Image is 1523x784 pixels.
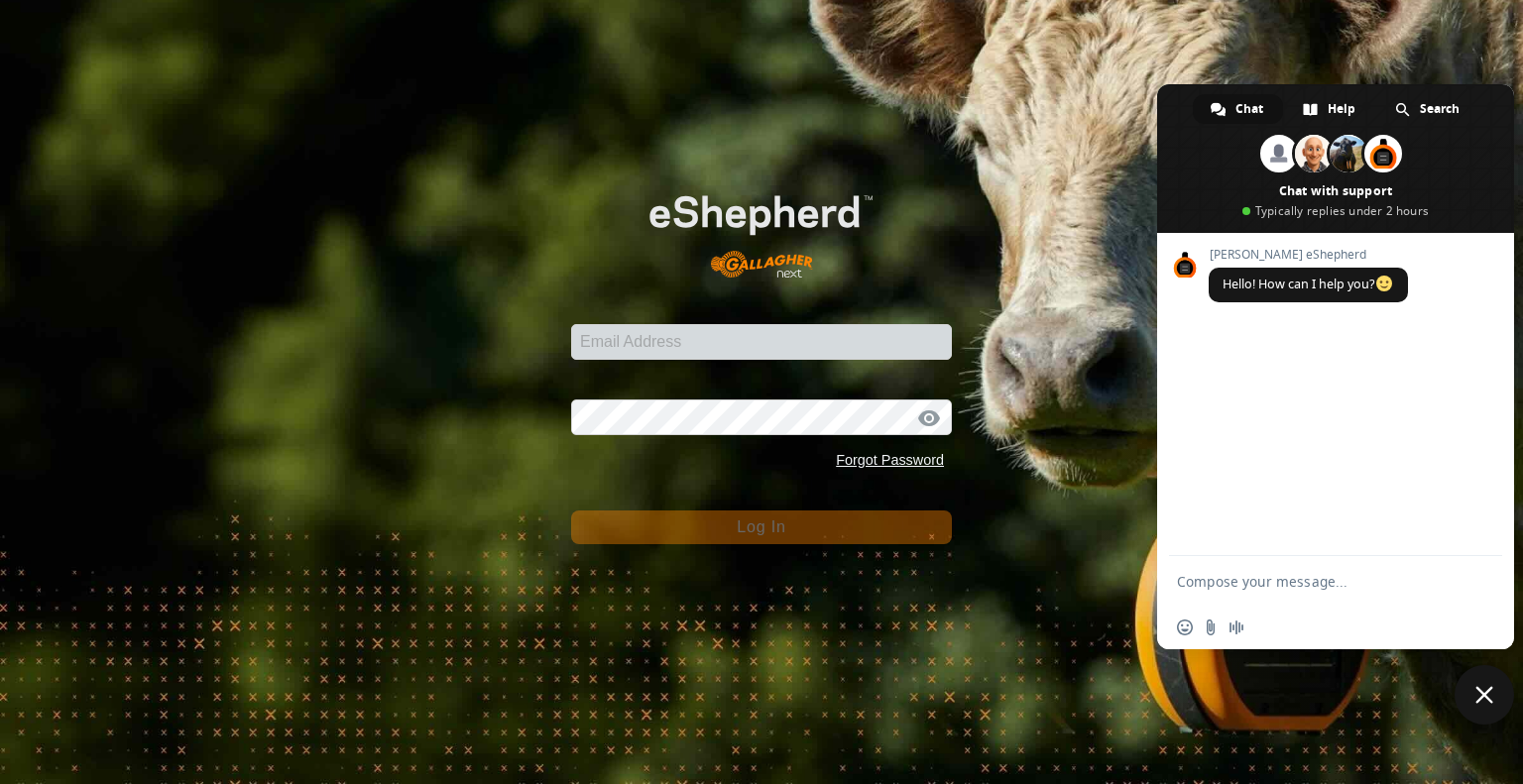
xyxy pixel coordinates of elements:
[571,324,952,360] input: Email Address
[609,164,913,293] img: E-shepherd Logo
[1455,665,1514,725] div: Close chat
[1229,619,1244,635] span: Audio message
[1235,94,1263,124] span: Chat
[1177,619,1193,635] span: Insert an emoji
[571,510,952,544] button: Log In
[1223,276,1394,292] span: Hello! How can I help you?
[1193,94,1283,124] div: Chat
[1420,94,1460,124] span: Search
[1209,248,1408,262] span: [PERSON_NAME] eShepherd
[1285,94,1375,124] div: Help
[1203,619,1219,635] span: Send a file
[836,452,944,468] a: Forgot Password
[1377,94,1479,124] div: Search
[1177,573,1451,591] textarea: Compose your message...
[1328,94,1355,124] span: Help
[737,518,785,535] span: Log In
